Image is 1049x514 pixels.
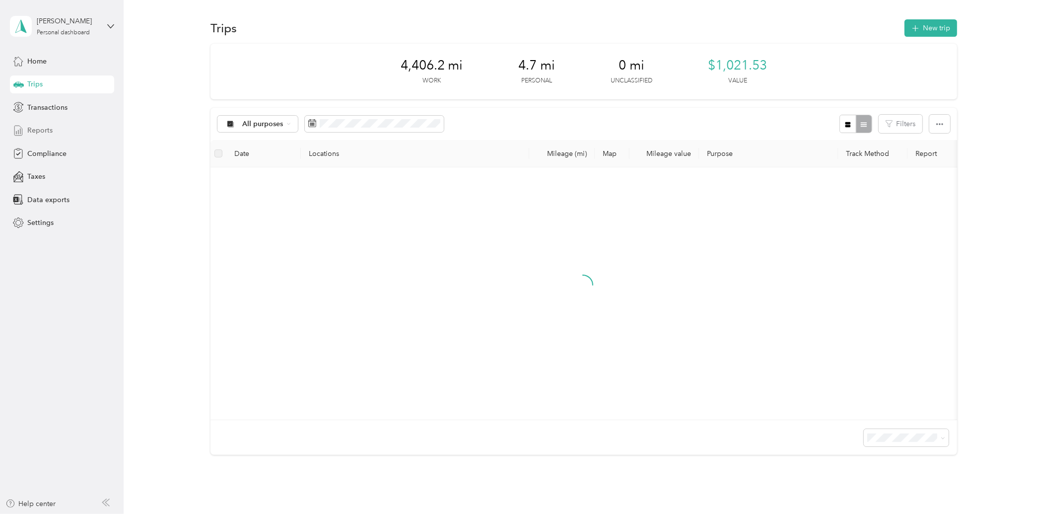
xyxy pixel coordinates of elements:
[908,140,998,167] th: Report
[522,76,553,85] p: Personal
[629,140,699,167] th: Mileage value
[728,76,747,85] p: Value
[37,16,99,26] div: [PERSON_NAME]
[27,195,70,205] span: Data exports
[301,140,529,167] th: Locations
[242,121,283,128] span: All purposes
[226,140,301,167] th: Date
[401,58,463,73] span: 4,406.2 mi
[699,140,838,167] th: Purpose
[595,140,629,167] th: Map
[27,218,54,228] span: Settings
[422,76,441,85] p: Work
[529,140,595,167] th: Mileage (mi)
[27,171,45,182] span: Taxes
[993,458,1049,514] iframe: Everlance-gr Chat Button Frame
[611,76,653,85] p: Unclassified
[27,125,53,136] span: Reports
[708,58,768,73] span: $1,021.53
[519,58,556,73] span: 4.7 mi
[619,58,645,73] span: 0 mi
[879,115,922,133] button: Filters
[210,23,237,33] h1: Trips
[5,499,56,509] button: Help center
[27,56,47,67] span: Home
[838,140,908,167] th: Track Method
[37,30,90,36] div: Personal dashboard
[27,79,43,89] span: Trips
[27,148,67,159] span: Compliance
[905,19,957,37] button: New trip
[27,102,68,113] span: Transactions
